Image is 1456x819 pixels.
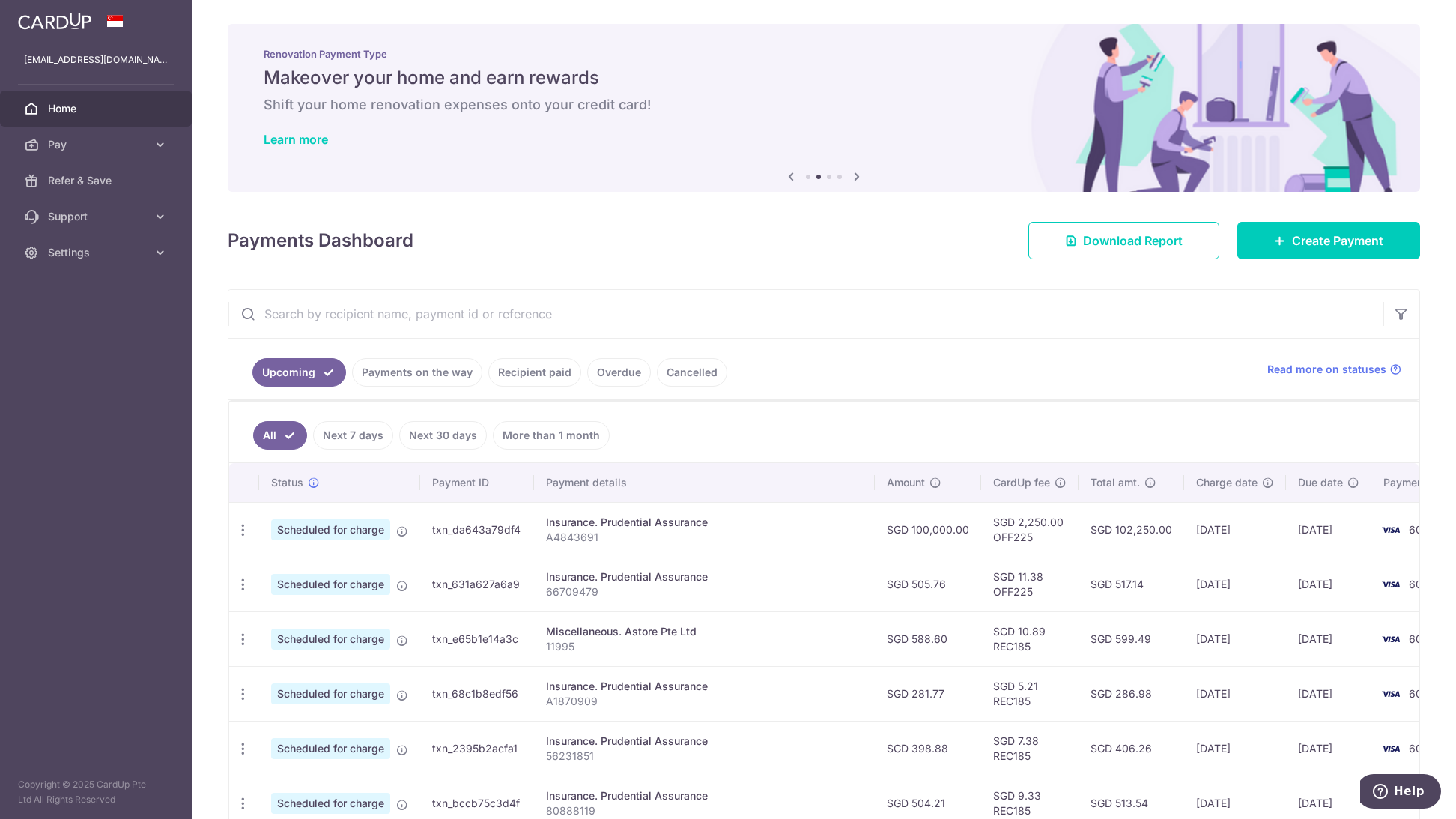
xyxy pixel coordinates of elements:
span: Read more on statuses [1267,362,1386,377]
div: Insurance. Prudential Assurance [546,569,863,584]
td: [DATE] [1184,557,1286,611]
td: SGD 11.38 OFF225 [981,557,1079,611]
p: A4843691 [546,530,863,545]
a: Recipient paid [488,358,581,387]
td: txn_e65b1e14a3c [420,611,534,666]
th: Payment ID [420,463,534,502]
p: 66709479 [546,584,863,599]
div: Insurance. Prudential Assurance [546,734,863,749]
span: Scheduled for charge [271,574,390,595]
span: Settings [48,245,147,260]
td: SGD 286.98 [1079,666,1184,721]
td: [DATE] [1184,611,1286,666]
span: Scheduled for charge [271,629,390,650]
span: 6070 [1409,632,1435,645]
a: More than 1 month [493,421,610,450]
img: Bank Card [1376,575,1406,593]
p: 56231851 [546,749,863,764]
td: [DATE] [1286,611,1371,666]
span: Scheduled for charge [271,683,390,704]
a: Next 7 days [313,421,393,450]
div: Miscellaneous. Astore Pte Ltd [546,624,863,639]
img: Bank Card [1376,685,1406,703]
h6: Shift your home renovation expenses onto your credit card! [264,96,1384,114]
span: Charge date [1196,475,1258,490]
span: Download Report [1083,232,1183,250]
img: CardUp [18,12,91,30]
td: SGD 398.88 [875,721,981,776]
a: Next 30 days [399,421,487,450]
td: SGD 10.89 REC185 [981,611,1079,666]
span: Create Payment [1292,232,1383,250]
td: SGD 281.77 [875,666,981,721]
td: [DATE] [1286,666,1371,721]
span: Pay [48,137,147,152]
a: Payments on the way [352,358,482,387]
img: Bank Card [1376,630,1406,648]
td: SGD 406.26 [1079,721,1184,776]
span: 6070 [1409,523,1435,536]
span: CardUp fee [993,475,1050,490]
td: SGD 102,250.00 [1079,502,1184,557]
span: Total amt. [1091,475,1140,490]
div: Insurance. Prudential Assurance [546,515,863,530]
a: Read more on statuses [1267,362,1401,377]
span: Support [48,209,147,224]
h4: Payments Dashboard [228,227,413,254]
p: A1870909 [546,694,863,709]
p: Renovation Payment Type [264,48,1384,60]
a: Learn more [264,132,328,147]
p: [EMAIL_ADDRESS][DOMAIN_NAME] [24,52,168,67]
td: SGD 599.49 [1079,611,1184,666]
a: Download Report [1028,222,1219,259]
td: SGD 517.14 [1079,557,1184,611]
h5: Makeover your home and earn rewards [264,66,1384,90]
td: txn_da643a79df4 [420,502,534,557]
img: Bank Card [1376,521,1406,539]
span: Home [48,101,147,116]
td: txn_2395b2acfa1 [420,721,534,776]
span: Scheduled for charge [271,519,390,540]
span: 6070 [1409,578,1435,590]
img: Bank Card [1376,740,1406,758]
span: Scheduled for charge [271,738,390,759]
td: [DATE] [1184,666,1286,721]
a: Cancelled [657,358,727,387]
a: Create Payment [1237,222,1420,259]
span: Due date [1298,475,1343,490]
td: SGD 588.60 [875,611,981,666]
span: Scheduled for charge [271,793,390,814]
p: 11995 [546,639,863,654]
td: [DATE] [1286,721,1371,776]
input: Search by recipient name, payment id or reference [228,290,1383,338]
p: 80888119 [546,803,863,818]
td: SGD 5.21 REC185 [981,666,1079,721]
td: [DATE] [1286,502,1371,557]
span: 6070 [1409,742,1435,755]
span: Status [271,475,303,490]
td: SGD 7.38 REC185 [981,721,1079,776]
span: Amount [887,475,925,490]
td: SGD 505.76 [875,557,981,611]
td: SGD 2,250.00 OFF225 [981,502,1079,557]
span: 6070 [1409,687,1435,700]
td: [DATE] [1286,557,1371,611]
div: Insurance. Prudential Assurance [546,788,863,803]
th: Payment details [534,463,875,502]
a: Overdue [587,358,651,387]
td: [DATE] [1184,721,1286,776]
a: All [253,421,307,450]
td: txn_68c1b8edf56 [420,666,534,721]
div: Insurance. Prudential Assurance [546,679,863,694]
span: Refer & Save [48,173,147,188]
img: Renovation banner [228,24,1420,192]
iframe: Opens a widget where you can find more information [1360,774,1441,812]
td: SGD 100,000.00 [875,502,981,557]
td: txn_631a627a6a9 [420,557,534,611]
td: [DATE] [1184,502,1286,557]
a: Upcoming [252,358,346,387]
